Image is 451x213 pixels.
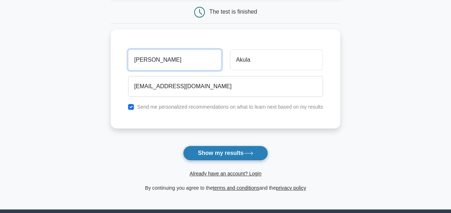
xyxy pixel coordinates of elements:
a: terms and conditions [213,185,259,191]
a: privacy policy [276,185,306,191]
label: Send me personalized recommendations on what to learn next based on my results [137,104,323,110]
button: Show my results [183,146,268,161]
input: Email [128,76,323,97]
div: The test is finished [209,9,257,15]
a: Already have an account? Login [189,171,261,176]
div: By continuing you agree to the and the [107,184,344,192]
input: Last name [230,49,323,70]
input: First name [128,49,221,70]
